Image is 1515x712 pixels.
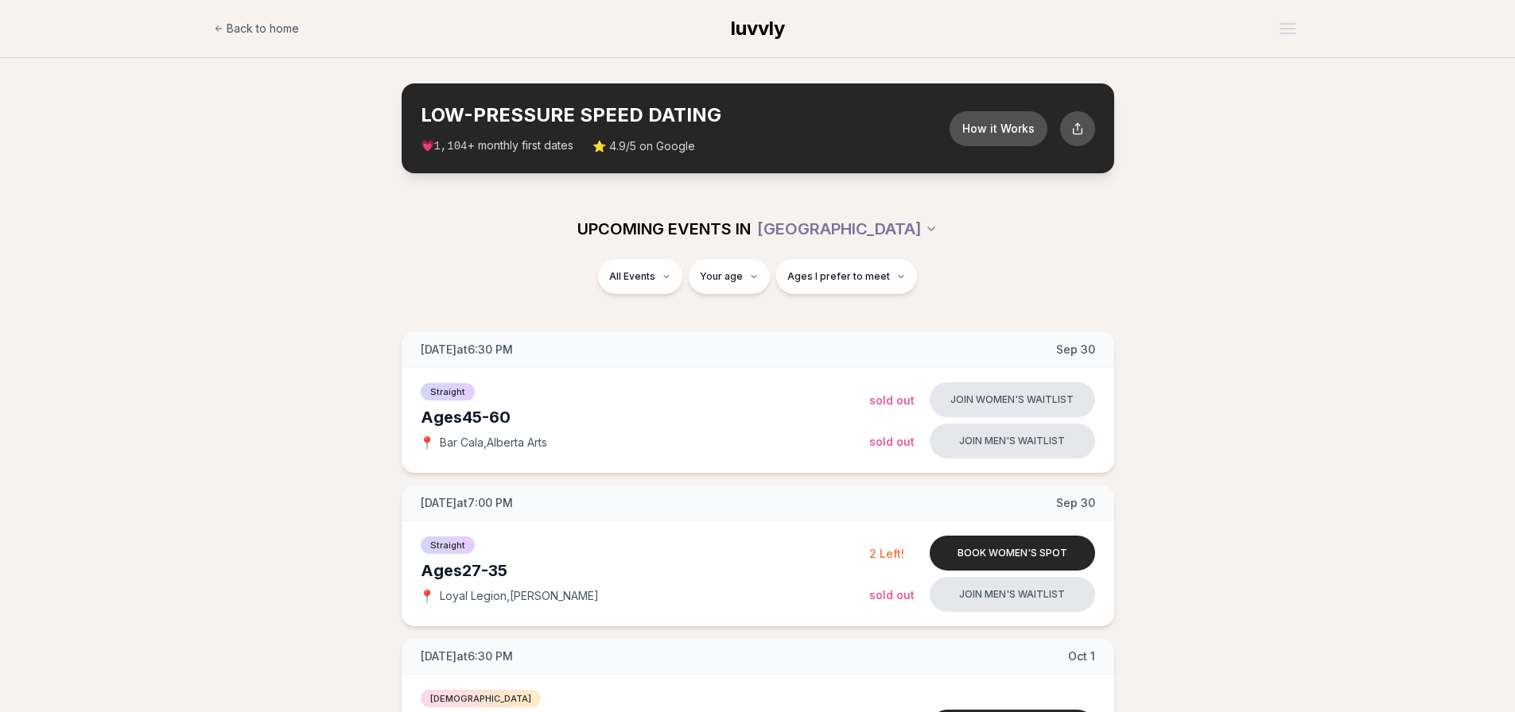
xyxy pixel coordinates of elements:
h2: LOW-PRESSURE SPEED DATING [421,103,950,128]
span: [DATE] at 6:30 PM [421,342,513,358]
span: Sold Out [869,393,915,407]
span: Oct 1 [1068,648,1095,664]
span: Sep 30 [1056,495,1095,511]
button: Join women's waitlist [930,382,1095,417]
button: [GEOGRAPHIC_DATA] [757,211,938,246]
span: Sold Out [869,588,915,602]
span: [DEMOGRAPHIC_DATA] [421,690,541,707]
span: Sep 30 [1056,342,1095,358]
a: luvvly [731,16,785,41]
span: ⭐ 4.9/5 on Google [592,138,695,154]
button: Ages I prefer to meet [776,259,917,294]
button: How it Works [950,111,1047,146]
span: 1,104 [434,140,468,153]
button: All Events [598,259,682,294]
span: Bar Cala , Alberta Arts [440,435,547,451]
span: Your age [700,270,743,283]
button: Your age [689,259,770,294]
button: Book women's spot [930,536,1095,571]
span: Straight [421,536,475,554]
a: Back to home [214,13,299,44]
span: 📍 [421,436,433,449]
span: 💗 + monthly first dates [421,137,573,154]
span: [DATE] at 7:00 PM [421,495,513,511]
span: Sold Out [869,435,915,448]
span: Loyal Legion , [PERSON_NAME] [440,588,599,604]
div: Ages 45-60 [421,406,869,428]
button: Join men's waitlist [930,577,1095,612]
span: UPCOMING EVENTS IN [577,218,751,240]
button: Join men's waitlist [930,424,1095,459]
span: 2 Left! [869,547,904,560]
span: [DATE] at 6:30 PM [421,648,513,664]
span: All Events [609,270,655,283]
span: Ages I prefer to meet [787,270,890,283]
div: Ages 27-35 [421,559,869,582]
button: Open menu [1273,17,1302,41]
span: Back to home [227,21,299,37]
span: luvvly [731,17,785,40]
span: 📍 [421,590,433,602]
span: Straight [421,383,475,400]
